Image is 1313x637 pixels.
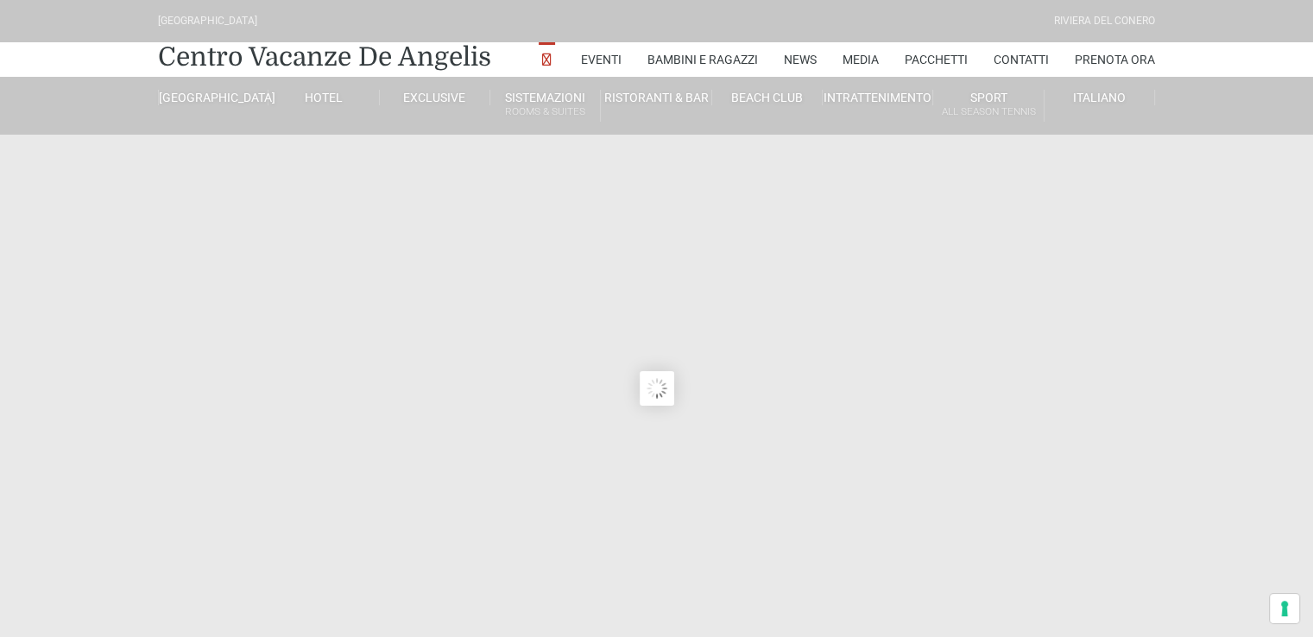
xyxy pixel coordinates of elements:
span: Scopri il nostro miglior prezzo! [270,16,339,60]
div: DD [123,7,153,28]
a: Hotel [268,90,379,105]
span: 7.8 [565,4,600,40]
a: SistemazioniRooms & Suites [490,90,601,122]
a: News [784,42,817,77]
small: All Season Tennis [933,104,1043,120]
span: Italiano [1073,91,1126,104]
a: ( recensioni) [607,7,671,20]
a: Italiano [1045,90,1155,105]
a: Pacchetti [905,42,968,77]
a: SportAll Season Tennis [933,90,1044,122]
a: Exclusive [380,90,490,105]
button: Le tue preferenze relative al consenso per le tecnologie di tracciamento [1270,594,1299,623]
li: Miglior prezzo garantito [698,8,806,35]
div: Riviera Del Conero [1054,13,1155,29]
div: MM [115,33,161,50]
div: DD [65,7,94,28]
a: Bambini e Ragazzi [647,42,758,77]
li: Pagamento sicuro [698,49,806,63]
span: Prenota [380,28,446,48]
span: 280 [609,7,625,20]
span: Codice Promo [822,6,945,33]
div: [GEOGRAPHIC_DATA] [158,13,257,29]
a: Contatti [994,42,1049,77]
small: Rooms & Suites [490,104,600,120]
a: Eventi [581,42,622,77]
div: MM [56,33,103,50]
a: Media [843,42,879,77]
a: Beach Club [712,90,823,105]
a: Centro Vacanze De Angelis [158,40,491,74]
a: Ristoranti & Bar [601,90,711,105]
a: Prenota Ora [1075,42,1155,77]
a: Intrattenimento [823,90,933,105]
a: [GEOGRAPHIC_DATA] [158,90,268,105]
li: Assistenza clienti [698,35,806,49]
